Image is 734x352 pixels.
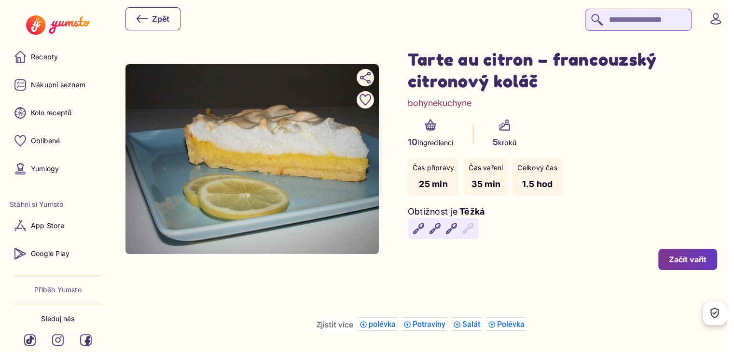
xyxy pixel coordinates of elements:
[471,179,500,189] span: 35 min
[10,45,106,68] a: Recepty
[34,285,82,295] a: Příběh Yumsto
[493,137,498,147] span: 5
[317,318,353,332] div: Tato témata souvisí s článkem, který by vás mohl zajímat
[493,135,516,149] p: kroků
[413,320,448,329] span: Potraviny
[459,206,485,217] span: Těžká
[125,7,180,30] button: Zpět
[658,249,717,270] button: Začít vařit
[10,157,106,180] a: Yumlogy
[469,163,503,173] p: Čas vaření
[137,13,169,25] div: Zpět
[10,200,106,209] li: Stáhni si Yumsto
[408,48,717,92] h1: Tarte au citron – francouzský citronový koláč
[408,96,471,109] a: bohynekuchyne
[26,15,89,35] img: Yumsto logo
[10,73,106,96] a: Nákupní seznam
[517,163,557,173] p: Celkový čas
[462,320,483,329] span: Salát
[10,214,106,237] a: App Store
[413,163,455,173] p: Čas přípravy
[402,317,447,331] div: Potraviny
[419,179,448,189] span: 25 min
[10,101,106,124] a: Kolo receptů
[358,317,397,331] div: polévka
[369,320,399,329] span: polévka
[31,80,85,90] p: Nákupní seznam
[486,317,526,331] div: Polévka
[497,320,527,329] span: Polévka
[31,52,58,62] p: Recepty
[125,64,379,254] img: undefined
[522,179,553,189] span: 1.5 hod
[10,129,106,152] a: Oblíbené
[31,136,60,146] p: Oblíbené
[452,317,482,331] div: Salát
[41,314,74,324] p: Sleduj nás
[408,135,454,149] p: ingrediencí
[408,205,457,218] p: Obtížnost je
[31,164,59,174] p: Yumlogy
[408,137,418,147] span: 10
[31,221,64,230] p: App Store
[31,249,69,258] p: Google Play
[10,242,106,265] a: Google Play
[31,108,72,118] p: Kolo receptů
[669,254,706,265] div: Začít vařit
